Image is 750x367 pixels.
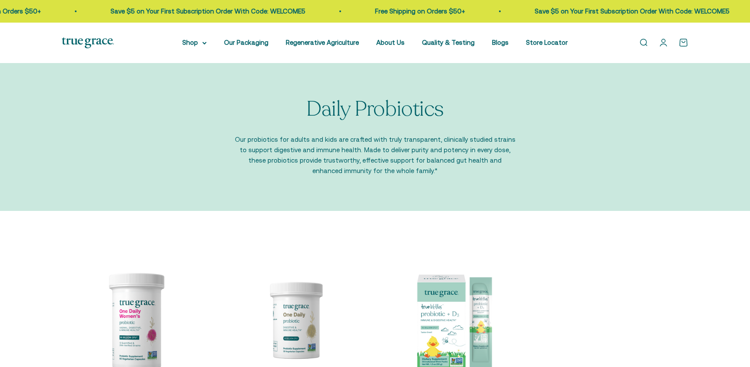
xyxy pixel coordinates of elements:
a: Blogs [492,39,509,46]
p: Daily Probiotics [306,98,443,121]
summary: Shop [182,37,207,48]
p: Save $5 on Your First Subscription Order With Code: WELCOME5 [535,6,730,17]
p: Save $5 on Your First Subscription Order With Code: WELCOME5 [110,6,305,17]
a: Quality & Testing [422,39,475,46]
a: Free Shipping on Orders $50+ [375,7,465,15]
a: Regenerative Agriculture [286,39,359,46]
a: About Us [376,39,405,46]
p: Our probiotics for adults and kids are crafted with truly transparent, clinically studied strains... [234,134,516,176]
a: Store Locator [526,39,568,46]
a: Our Packaging [224,39,268,46]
